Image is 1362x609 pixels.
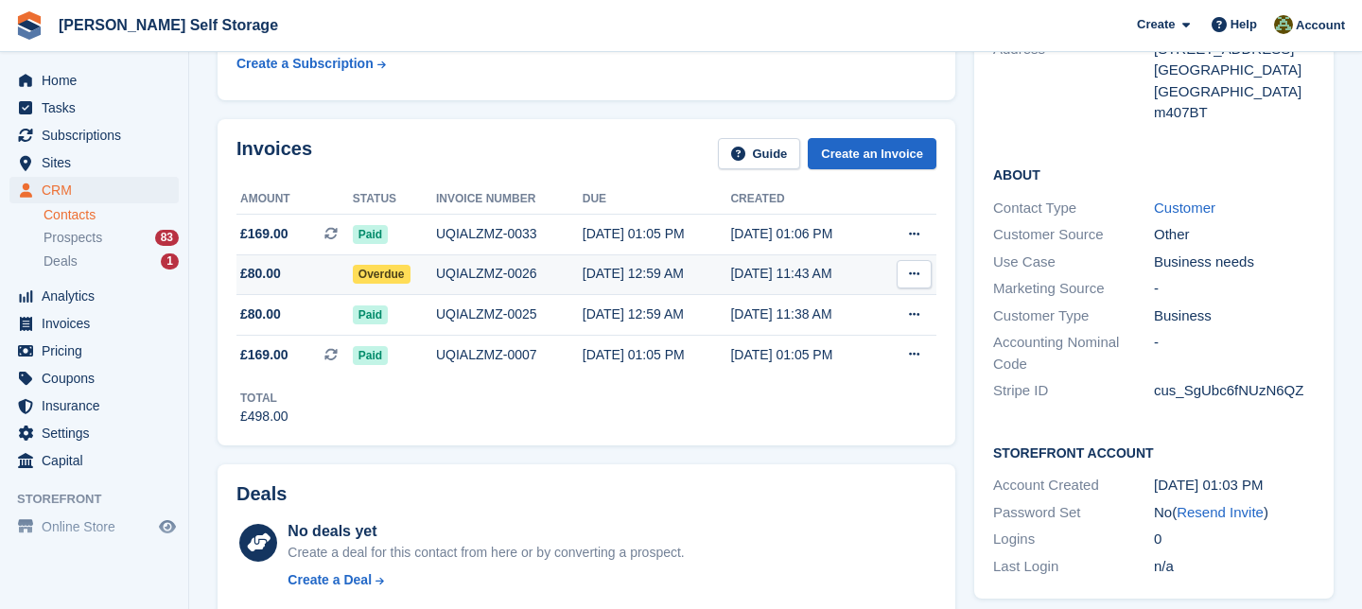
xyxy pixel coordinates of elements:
a: Resend Invite [1177,504,1264,520]
span: Coupons [42,365,155,391]
a: menu [9,177,179,203]
a: Prospects 83 [44,228,179,248]
span: Help [1231,15,1257,34]
div: Marketing Source [993,278,1154,300]
a: menu [9,365,179,391]
a: Customer [1154,200,1215,216]
a: Create an Invoice [808,138,936,169]
th: Created [730,184,879,215]
span: Deals [44,252,78,270]
th: Amount [236,184,353,215]
span: Sites [42,149,155,176]
div: Account Created [993,475,1154,496]
span: Paid [353,225,388,244]
a: menu [9,338,179,364]
a: menu [9,513,179,540]
div: No [1154,502,1315,524]
div: [DATE] 12:59 AM [583,264,731,284]
div: - [1154,278,1315,300]
span: £169.00 [240,345,288,365]
div: Business needs [1154,252,1315,273]
a: menu [9,67,179,94]
a: menu [9,447,179,474]
div: [DATE] 01:05 PM [730,345,879,365]
span: Settings [42,420,155,446]
span: Overdue [353,265,410,284]
span: Create [1137,15,1175,34]
h2: Storefront Account [993,443,1315,461]
div: Create a Deal [288,570,372,590]
div: Customer Source [993,224,1154,246]
div: m407BT [1154,102,1315,124]
div: Use Case [993,252,1154,273]
div: [DATE] 01:05 PM [583,345,731,365]
span: Paid [353,305,388,324]
div: Contact Type [993,198,1154,219]
div: No deals yet [288,520,684,543]
span: Account [1296,16,1345,35]
span: £80.00 [240,304,281,324]
div: [GEOGRAPHIC_DATA] [1154,60,1315,81]
th: Status [353,184,436,215]
div: UQIALZMZ-0033 [436,224,583,244]
div: [DATE] 01:03 PM [1154,475,1315,496]
img: stora-icon-8386f47178a22dfd0bd8f6a31ec36ba5ce8667c1dd55bd0f319d3a0aa187defe.svg [15,11,44,40]
th: Invoice number [436,184,583,215]
span: Invoices [42,310,155,337]
div: Last Login [993,556,1154,578]
span: Subscriptions [42,122,155,148]
a: Deals 1 [44,252,179,271]
a: Contacts [44,206,179,224]
img: Karl [1274,15,1293,34]
span: Paid [353,346,388,365]
a: Create a Subscription [236,46,386,81]
div: Total [240,390,288,407]
a: [PERSON_NAME] Self Storage [51,9,286,41]
div: Logins [993,529,1154,550]
div: Address [993,39,1154,124]
a: Create a Deal [288,570,684,590]
div: UQIALZMZ-0007 [436,345,583,365]
h2: Invoices [236,138,312,169]
a: menu [9,95,179,121]
div: Stripe ID [993,380,1154,402]
div: Create a Subscription [236,54,374,74]
div: Password Set [993,502,1154,524]
div: [DATE] 11:43 AM [730,264,879,284]
th: Due [583,184,731,215]
h2: About [993,165,1315,183]
div: [DATE] 12:59 AM [583,304,731,324]
a: menu [9,420,179,446]
span: £80.00 [240,264,281,284]
span: Tasks [42,95,155,121]
div: Business [1154,305,1315,327]
a: menu [9,122,179,148]
a: Preview store [156,515,179,538]
a: menu [9,392,179,419]
div: UQIALZMZ-0026 [436,264,583,284]
span: ( ) [1172,504,1268,520]
span: Analytics [42,283,155,309]
div: £498.00 [240,407,288,426]
span: Prospects [44,229,102,247]
span: Storefront [17,490,188,509]
div: [GEOGRAPHIC_DATA] [1154,81,1315,103]
div: 83 [155,230,179,246]
div: UQIALZMZ-0025 [436,304,583,324]
span: £169.00 [240,224,288,244]
div: [DATE] 01:06 PM [730,224,879,244]
a: menu [9,149,179,176]
div: 0 [1154,529,1315,550]
span: CRM [42,177,155,203]
div: 1 [161,253,179,270]
div: Customer Type [993,305,1154,327]
a: Guide [718,138,801,169]
span: Online Store [42,513,155,540]
div: cus_SgUbc6fNUzN6QZ [1154,380,1315,402]
span: Home [42,67,155,94]
div: [DATE] 01:05 PM [583,224,731,244]
a: menu [9,310,179,337]
a: menu [9,283,179,309]
div: - [1154,332,1315,374]
span: Insurance [42,392,155,419]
